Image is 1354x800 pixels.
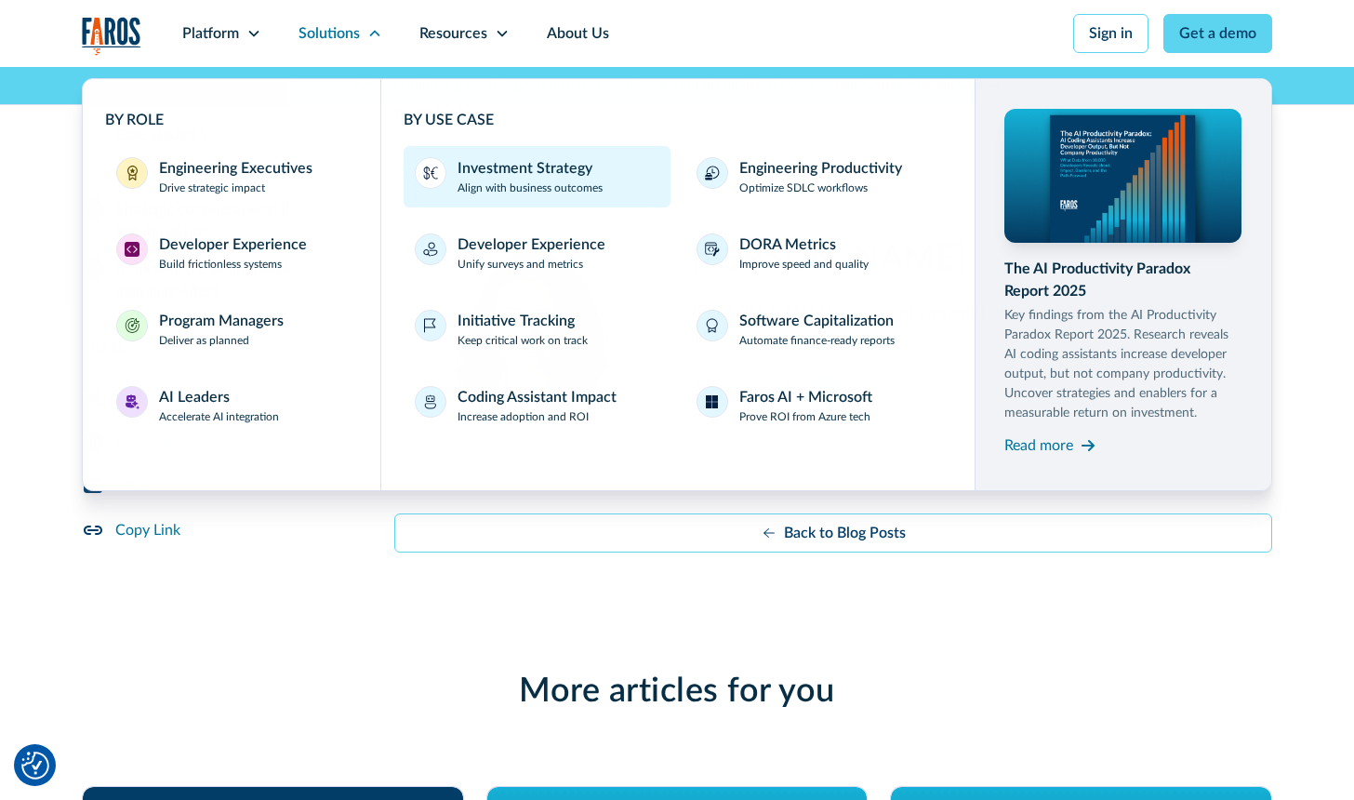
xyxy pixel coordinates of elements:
p: Prove ROI from Azure tech [739,408,870,425]
div: Read more [1004,434,1073,457]
img: Engineering Executives [125,166,139,180]
div: Engineering Executives [159,157,312,180]
div: The AI Productivity Paradox Report 2025 [1004,258,1242,302]
p: Optimize SDLC workflows [739,180,868,196]
div: Resources [419,22,487,45]
div: Faros AI + Microsoft [739,386,872,408]
a: Back to Blog Posts [394,513,1272,553]
div: AI Leaders [159,386,230,408]
img: Logo of the analytics and reporting company Faros. [82,17,141,55]
h2: More articles for you [82,672,1272,712]
a: Program ManagersProgram ManagersDeliver as planned [105,299,358,360]
div: DORA Metrics [739,233,836,256]
div: Back to Blog Posts [784,522,906,544]
a: The AI Productivity Paradox Report 2025Key findings from the AI Productivity Paradox Report 2025.... [1004,109,1242,460]
nav: Solutions [82,67,1272,491]
a: Initiative TrackingKeep critical work on track [404,299,670,360]
a: Copy Link [82,508,350,553]
img: AI Leaders [125,394,139,409]
p: Accelerate AI integration [159,408,279,425]
p: Improve speed and quality [739,256,869,273]
div: Developer Experience [458,233,605,256]
p: Unify surveys and metrics [458,256,583,273]
div: Initiative Tracking [458,310,575,332]
button: Cookie Settings [21,752,49,780]
div: Engineering Productivity [739,157,902,180]
a: Investment StrategyAlign with business outcomes [404,146,670,207]
img: Developer Experience [125,242,139,257]
a: Faros AI + MicrosoftProve ROI from Azure tech [685,375,952,436]
p: Drive strategic impact [159,180,265,196]
img: Revisit consent button [21,752,49,780]
p: Deliver as planned [159,332,249,349]
a: Coding Assistant ImpactIncrease adoption and ROI [404,375,670,436]
div: Solutions [299,22,360,45]
a: Engineering ProductivityOptimize SDLC workflows [685,146,952,207]
div: Coding Assistant Impact [458,386,617,408]
div: Investment Strategy [458,157,592,180]
div: Copy Link [115,519,180,541]
div: BY ROLE [105,109,358,131]
a: Engineering ExecutivesEngineering ExecutivesDrive strategic impact [105,146,358,207]
a: Sign in [1073,14,1148,53]
a: Developer ExperienceDeveloper ExperienceBuild frictionless systems [105,222,358,284]
p: Align with business outcomes [458,180,603,196]
p: Increase adoption and ROI [458,408,589,425]
a: Developer ExperienceUnify surveys and metrics [404,222,670,284]
div: Developer Experience [159,233,307,256]
div: Platform [182,22,239,45]
img: Program Managers [125,318,139,333]
div: Program Managers [159,310,284,332]
p: Key findings from the AI Productivity Paradox Report 2025. Research reveals AI coding assistants ... [1004,306,1242,423]
a: home [82,17,141,55]
a: Software CapitalizationAutomate finance-ready reports [685,299,952,360]
p: Keep critical work on track [458,332,588,349]
div: BY USE CASE [404,109,952,131]
div: Software Capitalization [739,310,894,332]
a: DORA MetricsImprove speed and quality [685,222,952,284]
a: AI LeadersAI LeadersAccelerate AI integration [105,375,358,436]
p: Build frictionless systems [159,256,282,273]
p: Automate finance-ready reports [739,332,895,349]
a: Get a demo [1163,14,1272,53]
